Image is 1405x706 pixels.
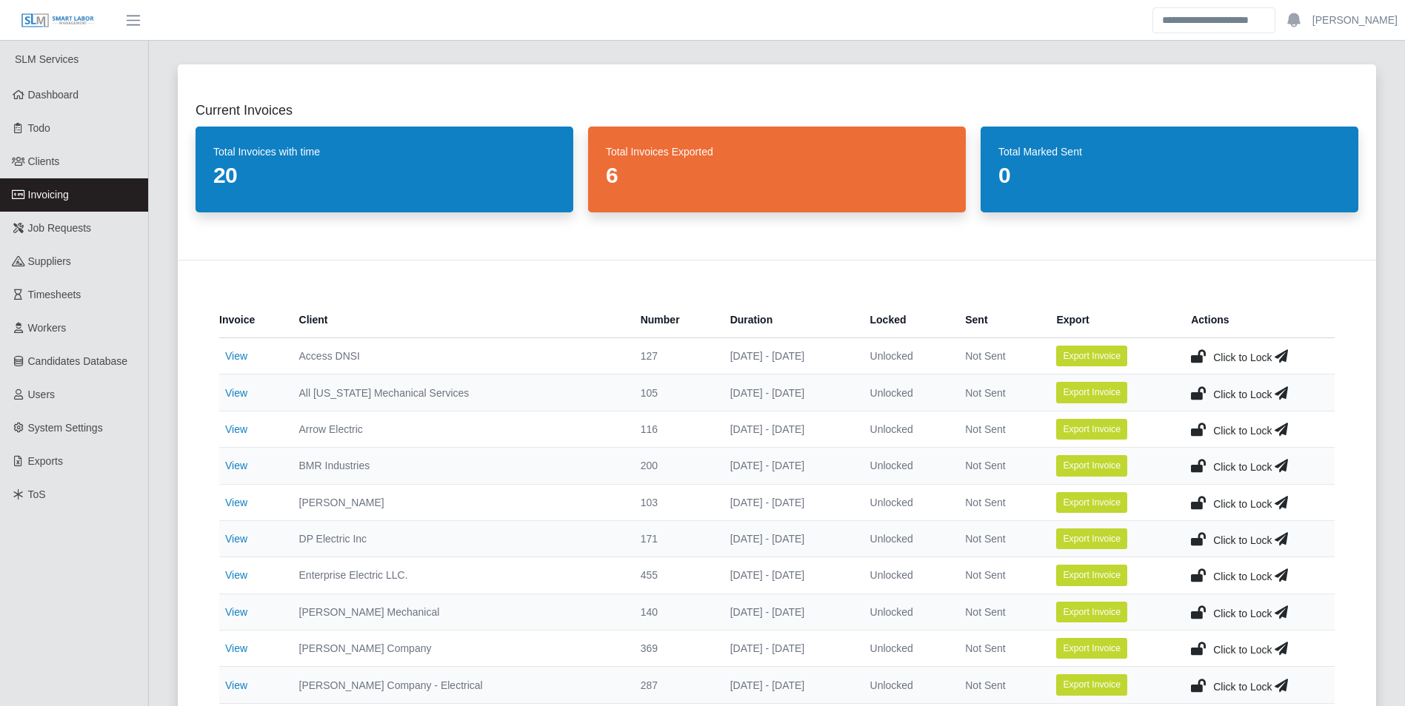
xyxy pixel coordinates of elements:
span: Click to Lock [1213,534,1272,546]
span: Workers [28,322,67,334]
td: Enterprise Electric LLC. [287,557,629,594]
td: [PERSON_NAME] Mechanical [287,594,629,630]
td: Not Sent [953,520,1044,557]
td: Unlocked [858,557,954,594]
td: [DATE] - [DATE] [718,448,858,484]
td: [DATE] - [DATE] [718,338,858,374]
span: Click to Lock [1213,498,1272,510]
span: Click to Lock [1213,608,1272,619]
td: [DATE] - [DATE] [718,594,858,630]
td: Not Sent [953,667,1044,703]
a: View [225,606,247,618]
td: Unlocked [858,631,954,667]
dd: 20 [213,162,555,189]
td: [DATE] - [DATE] [718,484,858,520]
td: Unlocked [858,448,954,484]
button: Export Invoice [1056,528,1127,549]
button: Export Invoice [1056,674,1127,695]
td: [DATE] - [DATE] [718,411,858,447]
span: Click to Lock [1213,681,1272,693]
td: All [US_STATE] Mechanical Services [287,374,629,411]
span: Todo [28,122,50,134]
td: Unlocked [858,411,954,447]
span: Invoicing [28,189,69,201]
td: 103 [629,484,718,520]
td: 127 [629,338,718,374]
td: Not Sent [953,374,1044,411]
td: Not Sent [953,338,1044,374]
td: Unlocked [858,667,954,703]
dd: 6 [606,162,948,189]
a: View [225,569,247,581]
span: Clients [28,155,60,167]
span: Click to Lock [1213,571,1272,582]
td: Unlocked [858,520,954,557]
th: Number [629,302,718,338]
td: 105 [629,374,718,411]
span: Exports [28,455,63,467]
button: Export Invoice [1056,382,1127,403]
a: View [225,460,247,471]
td: Unlocked [858,374,954,411]
span: Job Requests [28,222,92,234]
th: Sent [953,302,1044,338]
td: 455 [629,557,718,594]
th: Invoice [219,302,287,338]
a: View [225,387,247,399]
span: Suppliers [28,255,71,267]
button: Export Invoice [1056,638,1127,659]
span: Click to Lock [1213,425,1272,437]
td: [DATE] - [DATE] [718,667,858,703]
dt: Total Invoices Exported [606,144,948,159]
td: 140 [629,594,718,630]
button: Export Invoice [1056,565,1127,585]
span: Click to Lock [1213,389,1272,400]
td: [DATE] - [DATE] [718,631,858,667]
input: Search [1152,7,1275,33]
th: Locked [858,302,954,338]
td: 116 [629,411,718,447]
th: Duration [718,302,858,338]
a: View [225,350,247,362]
span: Click to Lock [1213,461,1272,473]
span: Candidates Database [28,355,128,367]
span: SLM Services [15,53,79,65]
td: [DATE] - [DATE] [718,374,858,411]
h2: Current Invoices [196,100,1358,121]
span: Click to Lock [1213,644,1272,656]
td: Unlocked [858,484,954,520]
img: SLM Logo [21,13,95,29]
td: Unlocked [858,594,954,630]
span: Timesheets [28,289,81,300]
a: View [225,423,247,435]
dt: Total Marked Sent [998,144,1341,159]
td: Not Sent [953,594,1044,630]
td: [DATE] - [DATE] [718,557,858,594]
td: Not Sent [953,631,1044,667]
button: Export Invoice [1056,602,1127,622]
td: [PERSON_NAME] Company [287,631,629,667]
td: Not Sent [953,448,1044,484]
td: Access DNSI [287,338,629,374]
span: Dashboard [28,89,79,101]
dt: Total Invoices with time [213,144,555,159]
td: DP Electric Inc [287,520,629,557]
td: 200 [629,448,718,484]
button: Export Invoice [1056,346,1127,366]
td: BMR Industries [287,448,629,484]
td: Not Sent [953,484,1044,520]
a: View [225,533,247,545]
a: View [225,497,247,508]
a: View [225,642,247,654]
span: Users [28,389,56,400]
a: View [225,679,247,691]
a: [PERSON_NAME] [1312,13,1398,28]
span: System Settings [28,422,103,434]
th: Export [1044,302,1179,338]
span: Click to Lock [1213,352,1272,363]
td: Not Sent [953,411,1044,447]
td: 369 [629,631,718,667]
td: Arrow Electric [287,411,629,447]
span: ToS [28,488,46,500]
td: Not Sent [953,557,1044,594]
